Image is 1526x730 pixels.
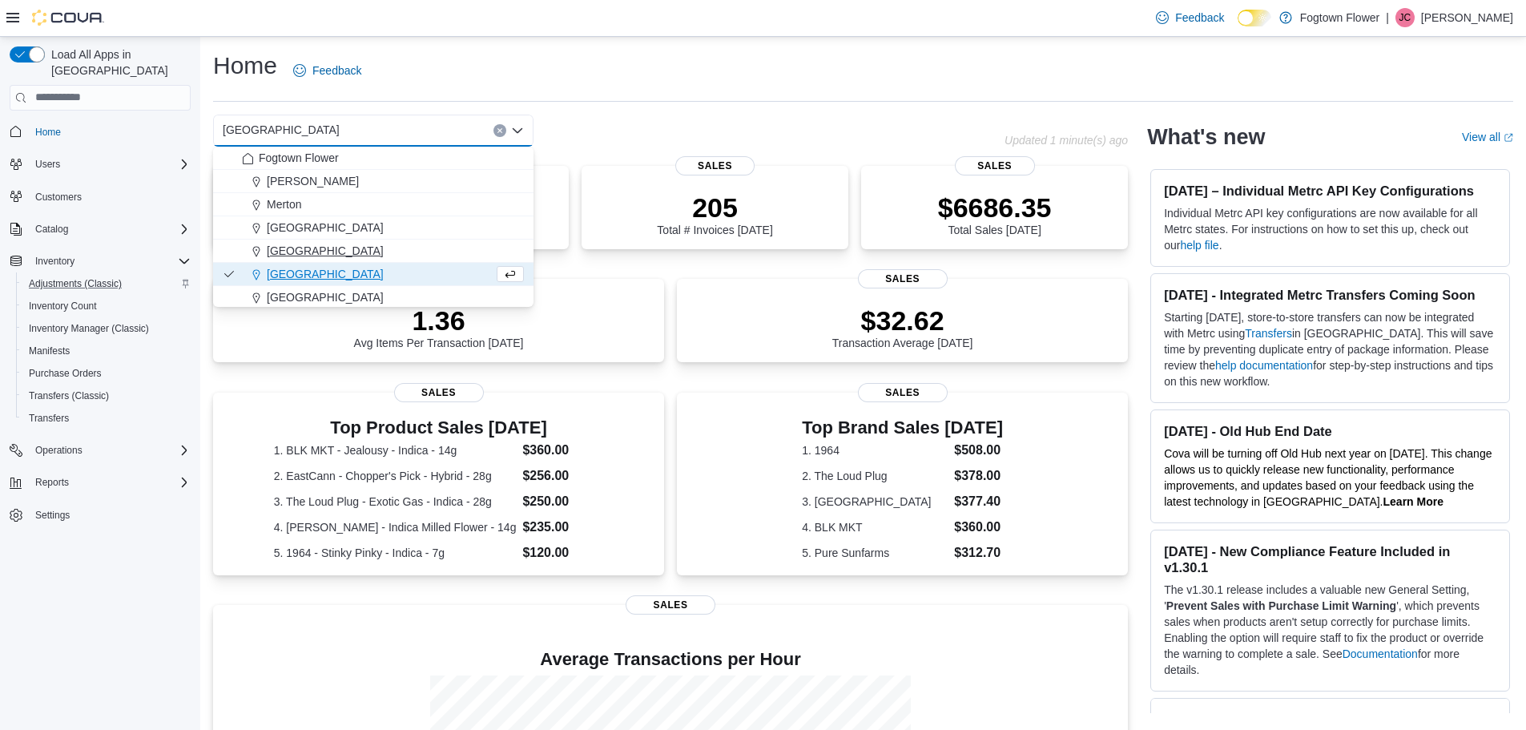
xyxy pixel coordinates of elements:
[938,192,1052,224] p: $6686.35
[394,383,484,402] span: Sales
[29,389,109,402] span: Transfers (Classic)
[522,492,603,511] dd: $250.00
[226,650,1115,669] h4: Average Transactions per Hour
[274,494,517,510] dt: 3. The Loud Plug - Exotic Gas - Indica - 28g
[213,216,533,240] button: [GEOGRAPHIC_DATA]
[3,471,197,494] button: Reports
[35,158,60,171] span: Users
[22,274,128,293] a: Adjustments (Classic)
[29,155,66,174] button: Users
[35,191,82,204] span: Customers
[274,418,604,438] h3: Top Product Sales [DATE]
[3,250,197,272] button: Inventory
[22,296,103,316] a: Inventory Count
[832,305,973,337] p: $32.62
[10,114,191,569] nav: Complex example
[626,595,715,615] span: Sales
[35,476,69,489] span: Reports
[522,518,603,537] dd: $235.00
[45,46,191,79] span: Load All Apps in [GEOGRAPHIC_DATA]
[1300,8,1380,27] p: Fogtown Flower
[267,196,302,212] span: Merton
[3,153,197,175] button: Users
[22,319,191,338] span: Inventory Manager (Classic)
[954,518,1003,537] dd: $360.00
[1462,131,1513,143] a: View allExternal link
[802,442,948,458] dt: 1. 1964
[22,409,75,428] a: Transfers
[1164,287,1496,303] h3: [DATE] - Integrated Metrc Transfers Coming Soon
[1175,10,1224,26] span: Feedback
[32,10,104,26] img: Cova
[955,156,1035,175] span: Sales
[29,220,191,239] span: Catalog
[35,509,70,522] span: Settings
[1238,26,1238,27] span: Dark Mode
[29,300,97,313] span: Inventory Count
[16,317,197,340] button: Inventory Manager (Classic)
[267,243,384,259] span: [GEOGRAPHIC_DATA]
[954,492,1003,511] dd: $377.40
[1383,495,1443,508] strong: Learn More
[274,442,517,458] dt: 1. BLK MKT - Jealousy - Indica - 14g
[22,409,191,428] span: Transfers
[213,193,533,216] button: Merton
[938,192,1052,236] div: Total Sales [DATE]
[213,147,533,170] button: Fogtown Flower
[3,439,197,462] button: Operations
[29,277,122,290] span: Adjustments (Classic)
[16,385,197,407] button: Transfers (Classic)
[16,272,197,295] button: Adjustments (Classic)
[493,124,506,137] button: Clear input
[287,54,368,87] a: Feedback
[1238,10,1271,26] input: Dark Mode
[267,266,384,282] span: [GEOGRAPHIC_DATA]
[259,150,339,166] span: Fogtown Flower
[274,519,517,535] dt: 4. [PERSON_NAME] - Indica Milled Flower - 14g
[354,305,524,349] div: Avg Items Per Transaction [DATE]
[802,545,948,561] dt: 5. Pure Sunfarms
[223,120,340,139] span: [GEOGRAPHIC_DATA]
[35,255,74,268] span: Inventory
[802,468,948,484] dt: 2. The Loud Plug
[22,364,191,383] span: Purchase Orders
[954,466,1003,486] dd: $378.00
[511,124,524,137] button: Close list of options
[267,220,384,236] span: [GEOGRAPHIC_DATA]
[3,503,197,526] button: Settings
[22,364,108,383] a: Purchase Orders
[213,170,533,193] button: [PERSON_NAME]
[1164,205,1496,253] p: Individual Metrc API key configurations are now available for all Metrc states. For instructions ...
[22,274,191,293] span: Adjustments (Classic)
[1164,183,1496,199] h3: [DATE] – Individual Metrc API Key Configurations
[29,252,191,271] span: Inventory
[3,218,197,240] button: Catalog
[22,386,115,405] a: Transfers (Classic)
[267,289,384,305] span: [GEOGRAPHIC_DATA]
[16,407,197,430] button: Transfers
[213,240,533,263] button: [GEOGRAPHIC_DATA]
[29,473,191,492] span: Reports
[1395,8,1415,27] div: Jeremy Crich
[1164,582,1496,678] p: The v1.30.1 release includes a valuable new General Setting, ' ', which prevents sales when produ...
[1164,447,1492,508] span: Cova will be turning off Old Hub next year on [DATE]. This change allows us to quickly release ne...
[657,192,772,236] div: Total # Invoices [DATE]
[1005,134,1128,147] p: Updated 1 minute(s) ago
[312,63,361,79] span: Feedback
[657,192,772,224] p: 205
[858,383,948,402] span: Sales
[522,466,603,486] dd: $256.00
[29,252,81,271] button: Inventory
[1164,543,1496,575] h3: [DATE] - New Compliance Feature Included in v1.30.1
[16,362,197,385] button: Purchase Orders
[29,188,88,207] a: Customers
[522,441,603,460] dd: $360.00
[1166,599,1396,612] strong: Prevent Sales with Purchase Limit Warning
[29,122,191,142] span: Home
[3,185,197,208] button: Customers
[267,173,359,189] span: [PERSON_NAME]
[29,367,102,380] span: Purchase Orders
[1150,2,1230,34] a: Feedback
[1164,423,1496,439] h3: [DATE] - Old Hub End Date
[274,545,517,561] dt: 5. 1964 - Stinky Pinky - Indica - 7g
